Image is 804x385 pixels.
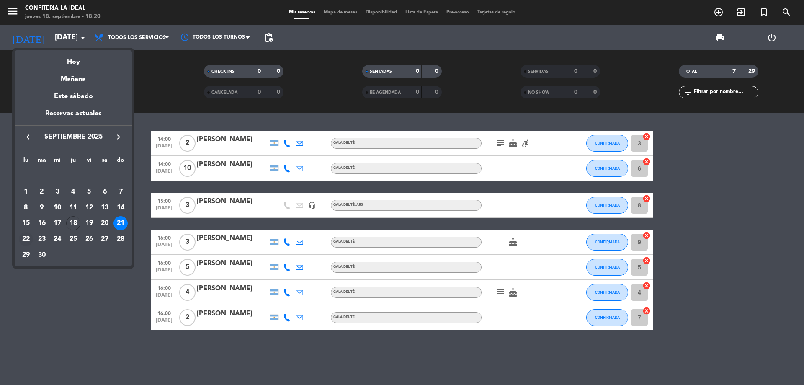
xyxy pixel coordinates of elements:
th: miércoles [49,155,65,168]
div: 9 [35,201,49,215]
div: 11 [66,201,80,215]
th: martes [34,155,50,168]
div: Reservas actuales [15,108,132,125]
td: 29 de septiembre de 2025 [18,247,34,263]
div: Mañana [15,67,132,85]
td: 9 de septiembre de 2025 [34,200,50,216]
th: jueves [65,155,81,168]
div: 4 [66,185,80,199]
div: 22 [19,232,33,246]
th: sábado [97,155,113,168]
td: 2 de septiembre de 2025 [34,184,50,200]
div: 29 [19,248,33,262]
div: 26 [82,232,96,246]
div: 23 [35,232,49,246]
td: 7 de septiembre de 2025 [113,184,129,200]
div: 15 [19,216,33,230]
td: 23 de septiembre de 2025 [34,231,50,247]
div: 20 [98,216,112,230]
i: keyboard_arrow_right [113,132,124,142]
td: 19 de septiembre de 2025 [81,215,97,231]
div: 18 [66,216,80,230]
i: keyboard_arrow_left [23,132,33,142]
td: 5 de septiembre de 2025 [81,184,97,200]
div: 2 [35,185,49,199]
div: 24 [50,232,64,246]
div: 19 [82,216,96,230]
td: 6 de septiembre de 2025 [97,184,113,200]
div: Hoy [15,50,132,67]
div: 1 [19,185,33,199]
td: 26 de septiembre de 2025 [81,231,97,247]
div: 12 [82,201,96,215]
td: 22 de septiembre de 2025 [18,231,34,247]
td: 8 de septiembre de 2025 [18,200,34,216]
div: 14 [113,201,128,215]
td: 15 de septiembre de 2025 [18,215,34,231]
td: 27 de septiembre de 2025 [97,231,113,247]
div: 16 [35,216,49,230]
td: 25 de septiembre de 2025 [65,231,81,247]
div: 7 [113,185,128,199]
td: 24 de septiembre de 2025 [49,231,65,247]
th: viernes [81,155,97,168]
td: 4 de septiembre de 2025 [65,184,81,200]
td: 18 de septiembre de 2025 [65,215,81,231]
div: 8 [19,201,33,215]
div: 6 [98,185,112,199]
div: 27 [98,232,112,246]
div: 28 [113,232,128,246]
div: Este sábado [15,85,132,108]
div: 30 [35,248,49,262]
td: 30 de septiembre de 2025 [34,247,50,263]
th: domingo [113,155,129,168]
td: SEP. [18,168,129,184]
td: 1 de septiembre de 2025 [18,184,34,200]
button: keyboard_arrow_left [21,132,36,142]
div: 25 [66,232,80,246]
td: 13 de septiembre de 2025 [97,200,113,216]
div: 5 [82,185,96,199]
div: 13 [98,201,112,215]
td: 21 de septiembre de 2025 [113,215,129,231]
div: 10 [50,201,64,215]
div: 21 [113,216,128,230]
td: 20 de septiembre de 2025 [97,215,113,231]
th: lunes [18,155,34,168]
span: septiembre 2025 [36,132,111,142]
td: 10 de septiembre de 2025 [49,200,65,216]
td: 14 de septiembre de 2025 [113,200,129,216]
button: keyboard_arrow_right [111,132,126,142]
div: 3 [50,185,64,199]
td: 12 de septiembre de 2025 [81,200,97,216]
td: 28 de septiembre de 2025 [113,231,129,247]
div: 17 [50,216,64,230]
td: 16 de septiembre de 2025 [34,215,50,231]
td: 3 de septiembre de 2025 [49,184,65,200]
td: 17 de septiembre de 2025 [49,215,65,231]
td: 11 de septiembre de 2025 [65,200,81,216]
